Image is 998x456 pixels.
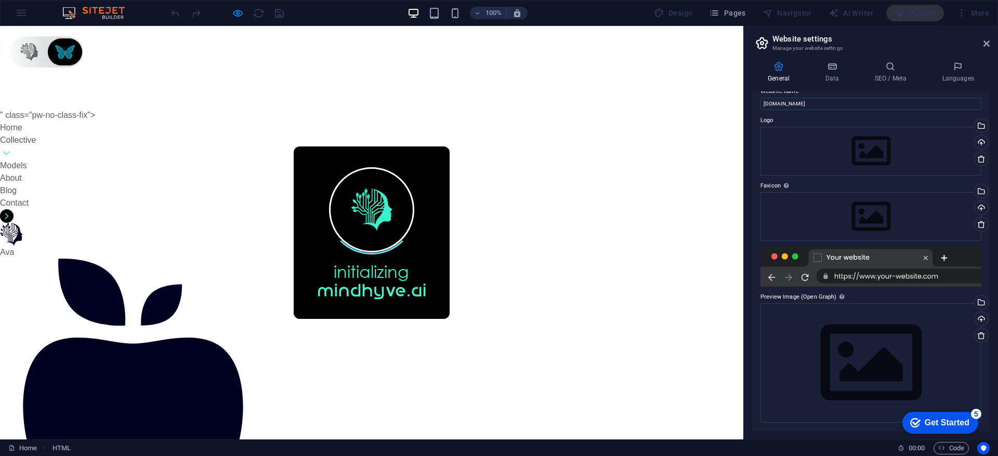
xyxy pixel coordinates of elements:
[760,114,981,127] label: Logo
[28,11,73,21] div: Get Started
[760,85,981,98] label: Website name
[52,442,71,454] span: Click to select. Double-click to edit
[916,444,917,452] span: :
[709,8,745,18] span: Pages
[752,61,809,83] h4: General
[52,442,71,454] nav: breadcrumb
[6,5,82,27] div: Get Started 5 items remaining, 0% complete
[318,257,425,273] img: Mindhyve Logo
[772,34,990,44] h2: Website settings
[760,291,981,303] label: Preview Image (Open Graph)
[74,2,85,12] div: 5
[760,180,981,192] label: Favicon
[938,442,964,454] span: Code
[485,7,502,19] h6: 100%
[705,5,750,21] button: Pages
[513,8,522,18] i: On resize automatically adjust zoom level to fit chosen device.
[926,61,990,83] h4: Languages
[809,61,859,83] h4: Data
[859,61,926,83] h4: SEO / Meta
[8,442,37,454] a: Click to cancel selection. Double-click to open Pages
[898,442,925,454] h6: Session time
[934,442,969,454] button: Code
[470,7,507,19] button: 100%
[650,5,697,21] div: Design (Ctrl+Alt+Y)
[60,7,138,19] img: Editor Logo
[760,98,981,110] input: Name...
[334,237,409,253] div: initializing
[760,192,981,241] div: Select files from the file manager, stock photos, or upload file(s)
[772,44,969,53] h3: Manage your website settings
[760,127,981,176] div: Select files from the file manager, stock photos, or upload file(s)
[909,442,925,454] span: 00 00
[760,303,981,422] div: Select files from the file manager, stock photos, or upload file(s)
[977,442,990,454] button: Usercentrics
